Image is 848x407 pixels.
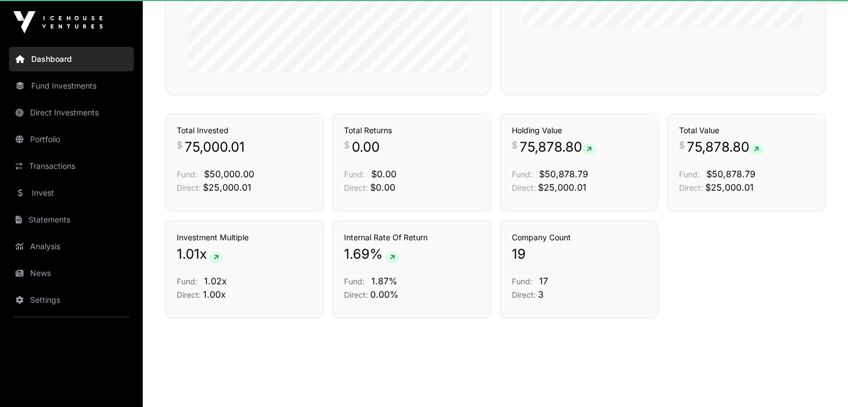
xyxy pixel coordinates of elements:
[344,290,368,299] span: Direct:
[512,290,536,299] span: Direct:
[344,232,479,243] h3: Internal Rate Of Return
[177,245,200,263] span: 1.01
[177,232,312,243] h3: Investment Multiple
[371,168,396,180] span: $0.00
[344,245,370,263] span: 1.69
[9,181,134,205] a: Invest
[371,275,398,287] span: 1.87%
[512,125,647,136] h3: Holding Value
[204,275,227,287] span: 1.02x
[13,11,103,33] img: Icehouse Ventures Logo
[370,182,395,193] span: $0.00
[792,353,848,407] iframe: Chat Widget
[679,169,700,179] span: Fund:
[512,277,532,286] span: Fund:
[177,169,197,179] span: Fund:
[539,168,588,180] span: $50,878.79
[512,169,532,179] span: Fund:
[200,245,207,263] span: x
[706,168,755,180] span: $50,878.79
[9,100,134,125] a: Direct Investments
[9,127,134,152] a: Portfolio
[344,277,365,286] span: Fund:
[9,207,134,232] a: Statements
[9,234,134,259] a: Analysis
[352,138,380,156] span: 0.00
[705,182,754,193] span: $25,000.01
[539,275,548,287] span: 17
[538,289,544,300] span: 3
[177,277,197,286] span: Fund:
[9,47,134,71] a: Dashboard
[177,183,201,192] span: Direct:
[177,125,312,136] h3: Total Invested
[512,138,517,152] span: $
[679,125,814,136] h3: Total Value
[370,245,383,263] span: %
[9,74,134,98] a: Fund Investments
[177,138,182,152] span: $
[512,183,536,192] span: Direct:
[9,261,134,285] a: News
[344,169,365,179] span: Fund:
[679,138,685,152] span: $
[9,288,134,312] a: Settings
[687,138,763,156] span: 75,878.80
[512,232,647,243] h3: Company Count
[203,289,226,300] span: 1.00x
[177,290,201,299] span: Direct:
[344,183,368,192] span: Direct:
[203,182,251,193] span: $25,000.01
[512,245,526,263] span: 19
[370,289,399,300] span: 0.00%
[185,138,245,156] span: 75,000.01
[538,182,587,193] span: $25,000.01
[679,183,703,192] span: Direct:
[520,138,596,156] span: 75,878.80
[344,125,479,136] h3: Total Returns
[9,154,134,178] a: Transactions
[344,138,350,152] span: $
[204,168,254,180] span: $50,000.00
